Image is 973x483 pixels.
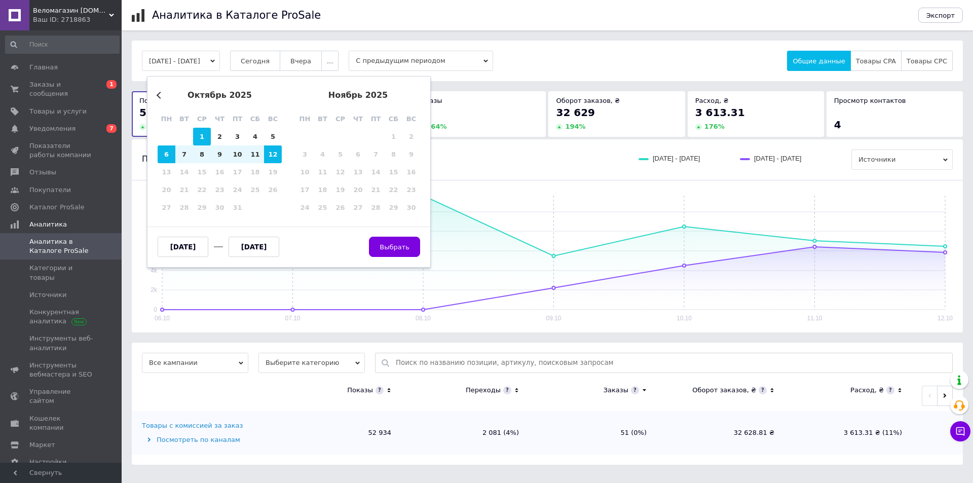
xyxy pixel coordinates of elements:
span: Все кампании [142,353,248,373]
span: Главная [29,63,58,72]
span: Сегодня [241,57,270,65]
div: Not available вторник, 11 ноября 2025 г. [314,163,331,181]
span: Инструменты веб-аналитики [29,334,94,352]
div: Not available пятница, 21 ноября 2025 г. [367,181,385,199]
div: Not available суббота, 18 октября 2025 г. [246,163,264,181]
span: Общие данные [793,57,845,65]
span: С предыдущим периодом [349,51,493,71]
div: Not available пятница, 24 октября 2025 г. [229,181,246,199]
div: Not available вторник, 18 ноября 2025 г. [314,181,331,199]
div: Not available суббота, 29 ноября 2025 г. [385,199,402,216]
div: Choose вторник, 7 октября 2025 г. [175,145,193,163]
button: Вчера [280,51,322,71]
text: 07.10 [285,315,300,322]
td: 2 081 (4%) [401,411,529,455]
span: 176 % [704,123,725,130]
div: Not available четверг, 13 ноября 2025 г. [349,163,367,181]
div: Choose среда, 8 октября 2025 г. [193,145,211,163]
div: Товары с комиссией за заказ [142,421,243,430]
span: Категории и товары [29,264,94,282]
div: Not available среда, 29 октября 2025 г. [193,199,211,216]
h1: Аналитика в Каталоге ProSale [152,9,321,21]
div: Not available воскресенье, 23 ноября 2025 г. [402,181,420,199]
td: 52 934 [274,411,401,455]
input: Поиск по названию позиции, артикулу, поисковым запросам [396,353,947,373]
div: Choose среда, 1 октября 2025 г. [193,128,211,145]
button: [DATE] - [DATE] [142,51,220,71]
span: Инструменты вебмастера и SEO [29,361,94,379]
button: Сегодня [230,51,280,71]
div: Not available пятница, 17 октября 2025 г. [229,163,246,181]
div: пн [158,110,175,128]
span: Конкурентная аналитика [29,308,94,326]
button: Товары CPC [901,51,953,71]
button: Общие данные [787,51,850,71]
span: 264 % [426,123,446,130]
button: Previous Month [157,92,164,99]
span: Уведомления [29,124,76,133]
div: Not available понедельник, 10 ноября 2025 г. [296,163,314,181]
div: Показы [347,386,373,395]
td: 3 613.31 ₴ (11%) [784,411,912,455]
div: Not available четверг, 23 октября 2025 г. [211,181,229,199]
div: Choose четверг, 2 октября 2025 г. [211,128,229,145]
span: 52 934 [139,106,178,119]
div: вт [314,110,331,128]
div: Not available четверг, 20 ноября 2025 г. [349,181,367,199]
div: ср [193,110,211,128]
div: Choose пятница, 3 октября 2025 г. [229,128,246,145]
text: 09.10 [546,315,561,322]
span: Настройки [29,458,66,467]
div: Not available четверг, 16 октября 2025 г. [211,163,229,181]
div: Not available понедельник, 17 ноября 2025 г. [296,181,314,199]
span: 4 [834,119,841,131]
div: Choose четверг, 9 октября 2025 г. [211,145,229,163]
button: ... [321,51,339,71]
div: Not available воскресенье, 19 октября 2025 г. [264,163,282,181]
div: сб [246,110,264,128]
div: пн [296,110,314,128]
div: Not available воскресенье, 2 ноября 2025 г. [402,128,420,145]
div: Not available пятница, 7 ноября 2025 г. [367,145,385,163]
div: Not available воскресенье, 9 ноября 2025 г. [402,145,420,163]
div: Not available понедельник, 3 ноября 2025 г. [296,145,314,163]
button: Чат с покупателем [950,421,970,441]
input: Поиск [5,35,120,54]
span: Покупатели [29,185,71,195]
span: Оборот заказов, ₴ [556,97,620,104]
span: 194 % [565,123,585,130]
div: Not available четверг, 27 ноября 2025 г. [349,199,367,216]
div: вс [402,110,420,128]
span: Показатели работы компании [29,141,94,160]
div: Not available среда, 22 октября 2025 г. [193,181,211,199]
span: Каталог ProSale [29,203,84,212]
div: Not available воскресенье, 30 ноября 2025 г. [402,199,420,216]
div: Not available среда, 19 ноября 2025 г. [331,181,349,199]
div: Переходы [466,386,501,395]
span: Просмотр контактов [834,97,906,104]
div: чт [211,110,229,128]
div: Choose суббота, 11 октября 2025 г. [246,145,264,163]
button: Экспорт [918,8,963,23]
div: Not available воскресенье, 26 октября 2025 г. [264,181,282,199]
div: Not available пятница, 14 ноября 2025 г. [367,163,385,181]
span: Показы [139,97,165,104]
span: Аналитика [29,220,67,229]
div: Not available суббота, 8 ноября 2025 г. [385,145,402,163]
span: Управление сайтом [29,387,94,405]
span: Расход, ₴ [695,97,729,104]
button: Выбрать [369,237,420,257]
div: Not available понедельник, 20 октября 2025 г. [158,181,175,199]
div: Choose воскресенье, 5 октября 2025 г. [264,128,282,145]
div: Choose понедельник, 6 октября 2025 г. [158,145,175,163]
div: Not available среда, 12 ноября 2025 г. [331,163,349,181]
text: 2k [151,286,158,293]
div: Choose суббота, 4 октября 2025 г. [246,128,264,145]
span: 1 [106,80,117,89]
text: 12.10 [938,315,953,322]
div: Not available суббота, 25 октября 2025 г. [246,181,264,199]
div: Оборот заказов, ₴ [692,386,756,395]
span: Товары и услуги [29,107,87,116]
text: 11.10 [807,315,822,322]
div: октябрь 2025 [158,91,282,100]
